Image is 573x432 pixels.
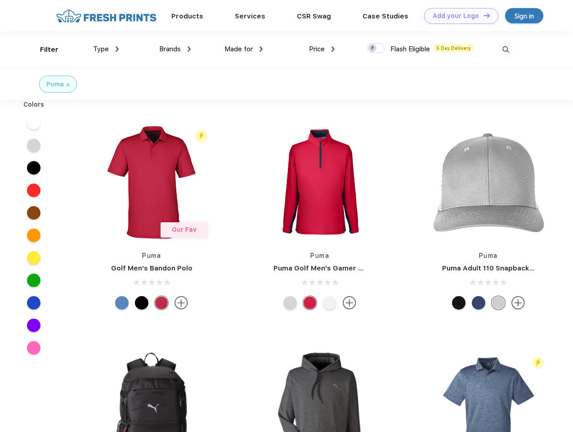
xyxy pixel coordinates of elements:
[331,46,335,52] img: dropdown.png
[343,296,356,310] img: more.svg
[235,12,265,20] a: Services
[67,83,70,86] img: filter_cancel.svg
[283,296,297,310] div: High Rise
[429,122,548,242] img: func=resize&h=266
[195,130,207,142] img: flash_active_toggle.svg
[479,252,498,259] a: Puma
[273,264,416,272] a: Puma Golf Men's Gamer Golf Quarter-Zip
[260,122,380,242] img: func=resize&h=266
[433,12,479,20] div: Add your Logo
[505,8,543,23] a: Sign in
[171,12,203,20] a: Products
[297,12,331,20] a: CSR Swag
[142,252,161,259] a: Puma
[303,296,317,310] div: Ski Patrol
[135,296,148,310] div: Puma Black
[390,45,430,53] span: Flash Eligible
[498,42,513,57] img: desktop_search.svg
[116,46,119,52] img: dropdown.png
[188,46,191,52] img: dropdown.png
[40,45,58,55] div: Filter
[175,296,188,310] img: more.svg
[115,296,129,310] div: Lake Blue
[93,45,109,53] span: Type
[17,100,51,109] div: Colors
[54,8,159,24] img: fo%20logo%202.webp
[511,296,525,310] img: more.svg
[515,11,534,21] div: Sign in
[111,264,192,272] a: Golf Men's Bandon Polo
[492,296,505,310] div: Quarry Brt Whit
[46,80,64,89] div: Puma
[92,122,211,242] img: func=resize&h=266
[452,296,466,310] div: Pma Blk with Pma Blk
[155,296,168,310] div: Ski Patrol
[172,226,197,233] span: Our Fav
[224,45,253,53] span: Made for
[434,44,474,52] span: 5 Day Delivery
[532,357,544,369] img: flash_active_toggle.svg
[310,252,329,259] a: Puma
[260,46,263,52] img: dropdown.png
[472,296,485,310] div: Peacoat with Qut Shd
[483,13,490,18] img: DT
[309,45,325,53] span: Price
[159,45,181,53] span: Brands
[323,296,336,310] div: Bright White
